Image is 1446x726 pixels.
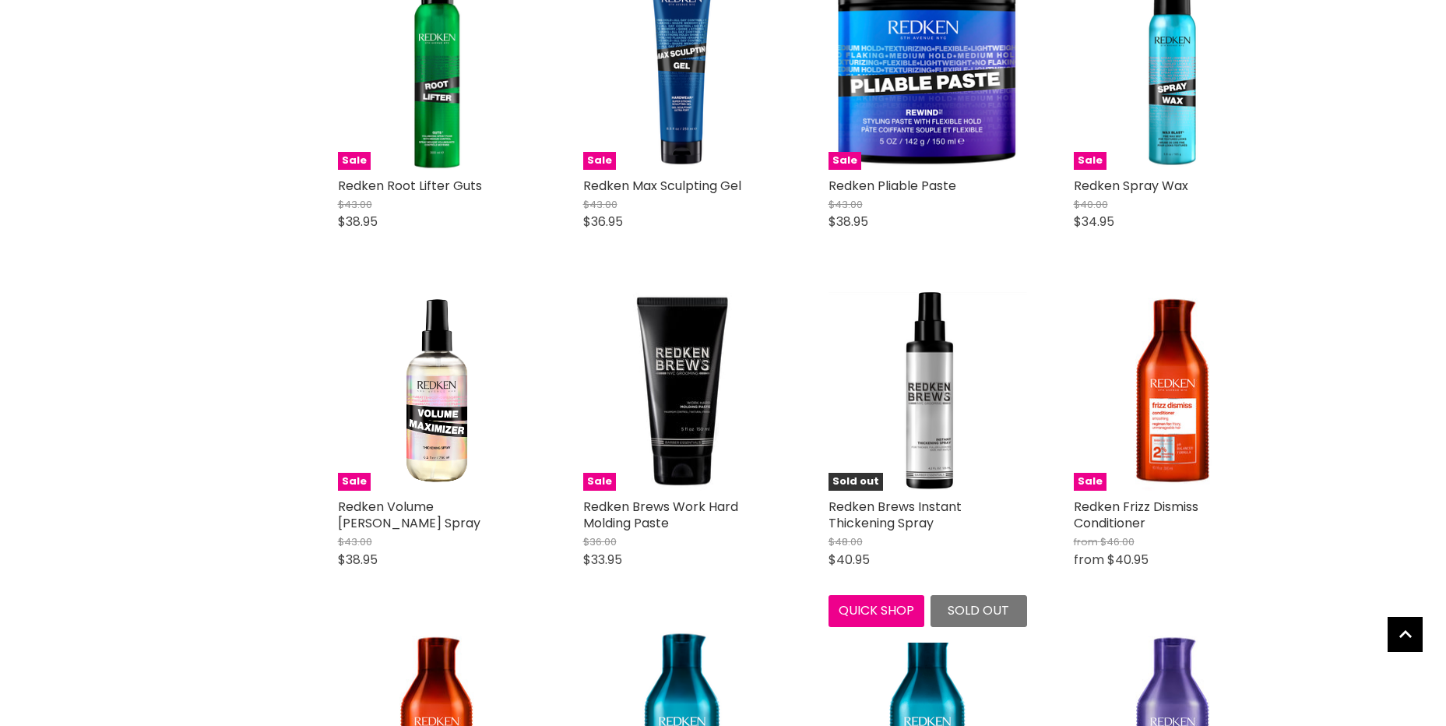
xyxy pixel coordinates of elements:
[1100,534,1135,549] span: $46.00
[1074,213,1114,231] span: $34.95
[338,473,371,491] span: Sale
[583,152,616,170] span: Sale
[829,551,870,569] span: $40.95
[1107,551,1149,569] span: $40.95
[583,551,622,569] span: $33.95
[583,292,782,491] a: Redken Brews Work Hard Molding PasteSale
[931,595,1027,626] button: Sold out
[1074,292,1272,491] img: Redken Frizz Dismiss Conditioner
[338,213,378,231] span: $38.95
[338,292,537,491] a: Redken Volume Maximizer Thickening SpraySale
[829,595,925,626] button: Quick shop
[829,197,863,212] span: $43.00
[338,498,480,532] a: Redken Volume [PERSON_NAME] Spray
[338,551,378,569] span: $38.95
[1074,473,1106,491] span: Sale
[829,292,1027,491] a: Redken Brews Instant Thickening SpraySold out
[829,177,956,195] a: Redken Pliable Paste
[583,177,741,195] a: Redken Max Sculpting Gel
[1074,498,1198,532] a: Redken Frizz Dismiss Conditioner
[829,534,863,549] span: $48.00
[829,213,868,231] span: $38.95
[1074,292,1272,491] a: Redken Frizz Dismiss ConditionerSale
[1074,551,1104,569] span: from
[583,498,738,532] a: Redken Brews Work Hard Molding Paste
[338,152,371,170] span: Sale
[338,197,372,212] span: $43.00
[1074,152,1106,170] span: Sale
[829,498,962,532] a: Redken Brews Instant Thickening Spray
[583,292,782,491] img: Redken Brews Work Hard Molding Paste
[948,601,1009,619] span: Sold out
[338,534,372,549] span: $43.00
[338,292,537,491] img: Redken Volume Maximizer Thickening Spray
[583,534,617,549] span: $36.00
[583,473,616,491] span: Sale
[1074,197,1108,212] span: $40.00
[829,473,883,491] span: Sold out
[338,177,482,195] a: Redken Root Lifter Guts
[583,213,623,231] span: $36.95
[583,197,617,212] span: $43.00
[1074,534,1098,549] span: from
[829,292,1027,490] img: Redken Brews Instant Thickening Spray
[829,152,861,170] span: Sale
[1074,177,1188,195] a: Redken Spray Wax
